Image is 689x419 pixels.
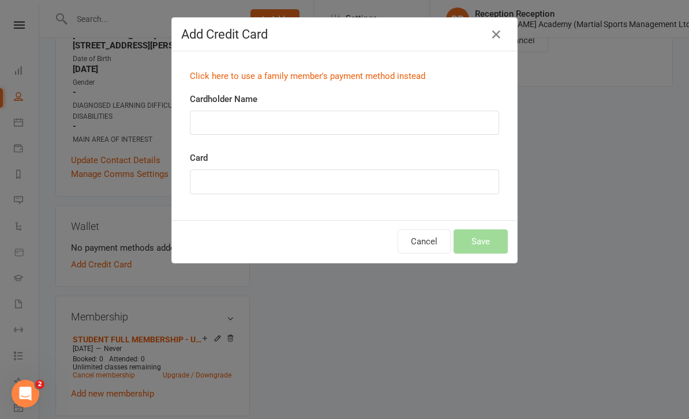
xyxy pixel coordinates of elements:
[190,151,208,165] label: Card
[197,177,492,187] iframe: Secure card payment input frame
[190,92,257,106] label: Cardholder Name
[398,229,451,254] button: Cancel
[190,71,425,81] a: Click here to use a family member's payment method instead
[35,380,44,389] span: 2
[12,380,39,407] iframe: Intercom live chat
[487,25,505,44] button: Close
[181,27,508,41] h4: Add Credit Card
